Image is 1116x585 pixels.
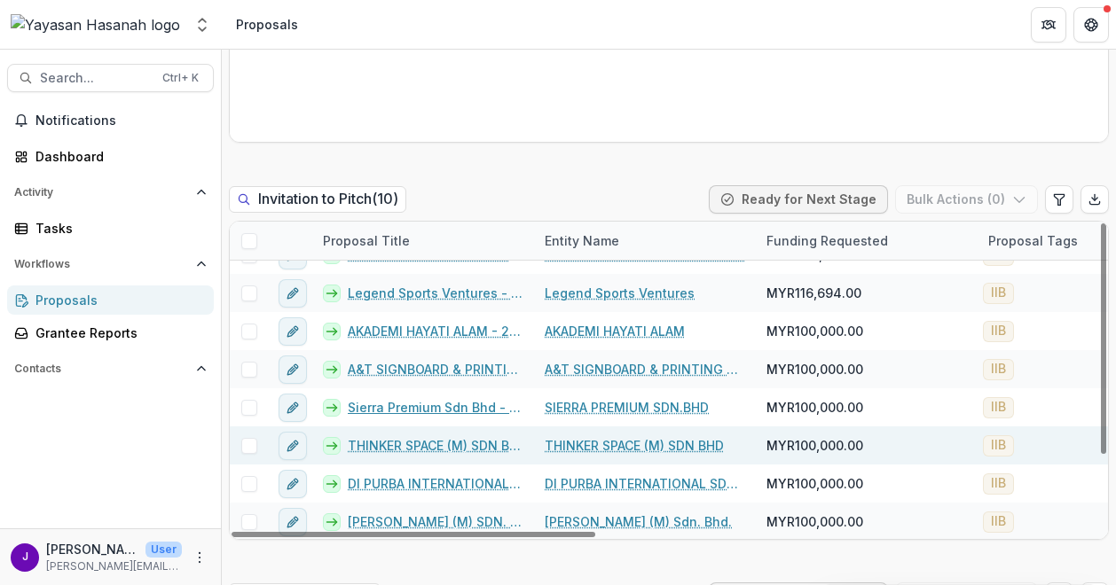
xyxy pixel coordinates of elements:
button: Search... [7,64,214,92]
span: Search... [40,71,152,86]
div: Grantee Reports [35,324,200,342]
p: [PERSON_NAME][EMAIL_ADDRESS][DOMAIN_NAME] [46,558,182,574]
div: Proposal Title [312,222,534,260]
a: THINKER SPACE (M) SDN BHD [545,436,724,455]
button: Open entity switcher [190,7,215,43]
a: AKADEMI HAYATI ALAM [545,322,685,340]
a: [PERSON_NAME] (M) Sdn. Bhd. [545,512,732,531]
button: edit [279,317,307,346]
a: Dashboard [7,142,214,171]
button: Open Activity [7,178,214,207]
button: edit [279,394,307,422]
div: Proposals [236,15,298,34]
div: Entity Name [534,231,630,250]
h2: Invitation to Pitch ( 10 ) [229,186,406,212]
button: edit [279,470,307,498]
button: Notifications [7,106,214,135]
p: [PERSON_NAME] [46,540,138,558]
span: Workflows [14,258,189,270]
div: Entity Name [534,222,756,260]
button: More [189,547,210,568]
button: Get Help [1073,7,1109,43]
div: Jeffrey [22,551,28,563]
a: A&T SIGNBOARD & PRINTING SDN BHD [545,360,745,378]
div: Proposal Title [312,231,420,250]
a: Tasks [7,214,214,243]
a: Legend Sports Ventures [545,284,695,302]
button: edit [279,508,307,536]
a: AKADEMI HAYATI ALAM - 2025 - HSEF2025 - Iskandar Investment Berhad [348,322,523,340]
div: Tasks [35,219,200,238]
button: edit [279,279,307,308]
span: MYR100,000.00 [766,322,863,340]
button: edit [279,432,307,460]
button: Export table data [1081,185,1109,214]
div: Proposal Tags [978,231,1088,250]
a: DI PURBA INTERNATIONAL SDN. BHD. - 2025 - HSEF2025 - Iskandar Investment Berhad [348,474,523,493]
span: Notifications [35,113,207,129]
button: Bulk Actions (0) [895,185,1038,214]
button: Open Contacts [7,355,214,383]
a: Legend Sports Ventures - 2025 - HSEF2025 - Iskandar Investment Berhad [348,284,523,302]
a: Sierra Premium Sdn Bhd - 2025 - HSEF2025 - Iskandar Investment Berhad [348,398,523,417]
img: Yayasan Hasanah logo [11,14,180,35]
span: MYR100,000.00 [766,436,863,455]
a: Proposals [7,285,214,315]
div: Proposals [35,291,200,309]
a: DI PURBA INTERNATIONAL SDN. BHD. [545,474,745,493]
span: Contacts [14,363,189,375]
span: MYR100,000.00 [766,398,863,417]
div: Funding Requested [756,231,899,250]
button: Open Workflows [7,250,214,278]
div: Ctrl + K [159,68,202,88]
a: Grantee Reports [7,318,214,347]
span: MYR100,000.00 [766,360,863,378]
p: User [145,542,182,558]
a: A&T SIGNBOARD & PRINTING SDN BHD - 2025 - HSEF2025 - Iskandar Investment Berhad [348,360,523,378]
span: Activity [14,186,189,199]
button: Partners [1031,7,1066,43]
div: Dashboard [35,147,200,166]
span: MYR100,000.00 [766,474,863,493]
span: MYR116,694.00 [766,284,861,302]
a: [PERSON_NAME] (M) SDN. BHD. - 2025 - HSEF2025 - Iskandar Investment Berhad [348,512,523,531]
a: SIERRA PREMIUM SDN.BHD [545,398,709,417]
nav: breadcrumb [229,12,305,37]
span: MYR100,000.00 [766,512,863,531]
a: THINKER SPACE (M) SDN BHD - 2025 - HSEF2025 - Iskandar Investment Berhad [348,436,523,455]
div: Funding Requested [756,222,978,260]
button: Edit table settings [1045,185,1073,214]
button: Ready for Next Stage [709,185,888,214]
button: edit [279,355,307,384]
